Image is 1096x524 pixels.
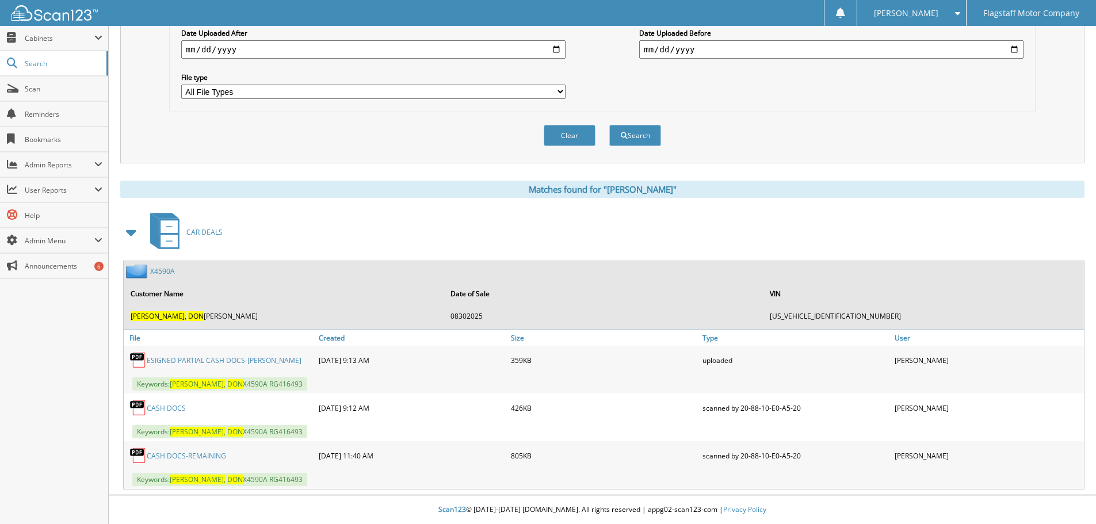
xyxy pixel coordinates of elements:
[874,10,938,17] span: [PERSON_NAME]
[129,399,147,416] img: PDF.png
[700,444,892,467] div: scanned by 20-88-10-E0-A5-20
[639,28,1024,38] label: Date Uploaded Before
[181,40,566,59] input: start
[170,379,226,389] span: [PERSON_NAME],
[129,351,147,369] img: PDF.png
[25,160,94,170] span: Admin Reports
[25,135,102,144] span: Bookmarks
[764,307,1083,326] td: [US_VEHICLE_IDENTIFICATION_NUMBER]
[12,5,98,21] img: scan123-logo-white.svg
[109,496,1096,524] div: © [DATE]-[DATE] [DOMAIN_NAME]. All rights reserved | appg02-scan123-com |
[25,109,102,119] span: Reminders
[723,504,766,514] a: Privacy Policy
[227,475,243,484] span: DON
[316,349,508,372] div: [DATE] 9:13 AM
[181,28,566,38] label: Date Uploaded After
[544,125,595,146] button: Clear
[143,209,223,255] a: CAR DEALS
[129,447,147,464] img: PDF.png
[147,403,186,413] a: CASH DOCS
[170,475,226,484] span: [PERSON_NAME],
[983,10,1079,17] span: Flagstaff Motor Company
[150,266,175,276] a: X4590A
[126,264,150,278] img: folder2.png
[316,330,508,346] a: Created
[764,282,1083,305] th: VIN
[25,59,101,68] span: Search
[892,444,1084,467] div: [PERSON_NAME]
[25,261,102,271] span: Announcements
[131,311,186,321] span: [PERSON_NAME],
[700,349,892,372] div: uploaded
[25,185,94,195] span: User Reports
[1038,469,1096,524] iframe: Chat Widget
[186,227,223,237] span: CAR DEALS
[124,330,316,346] a: File
[25,236,94,246] span: Admin Menu
[170,427,226,437] span: [PERSON_NAME],
[132,473,307,486] span: Keywords: X4590A RG416493
[316,444,508,467] div: [DATE] 11:40 AM
[147,355,301,365] a: ESIGNED PARTIAL CASH DOCS-[PERSON_NAME]
[508,444,700,467] div: 805KB
[188,311,204,321] span: DON
[316,396,508,419] div: [DATE] 9:12 AM
[120,181,1084,198] div: Matches found for "[PERSON_NAME]"
[227,427,243,437] span: DON
[147,451,226,461] a: CASH DOCS-REMAINING
[25,84,102,94] span: Scan
[25,211,102,220] span: Help
[892,330,1084,346] a: User
[508,349,700,372] div: 359KB
[132,377,307,391] span: Keywords: X4590A RG416493
[94,262,104,271] div: 6
[25,33,94,43] span: Cabinets
[181,72,566,82] label: File type
[438,504,466,514] span: Scan123
[892,396,1084,419] div: [PERSON_NAME]
[508,330,700,346] a: Size
[125,307,444,326] td: [PERSON_NAME]
[227,379,243,389] span: DON
[700,330,892,346] a: Type
[445,282,763,305] th: Date of Sale
[132,425,307,438] span: Keywords: X4590A RG416493
[508,396,700,419] div: 426KB
[445,307,763,326] td: 08302025
[609,125,661,146] button: Search
[700,396,892,419] div: scanned by 20-88-10-E0-A5-20
[125,282,444,305] th: Customer Name
[639,40,1024,59] input: end
[892,349,1084,372] div: [PERSON_NAME]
